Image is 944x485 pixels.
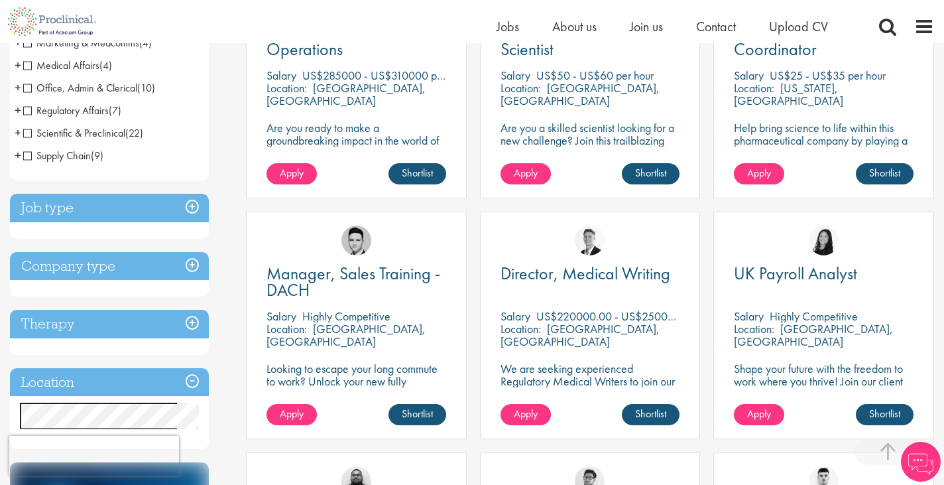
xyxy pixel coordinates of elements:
a: Formulation Development Scientist [501,25,680,58]
span: Apply [280,166,304,180]
span: Scientific & Preclinical [23,126,143,140]
span: Director, Medical Writing [501,262,670,285]
a: Contact [696,18,736,35]
span: Supply Chain [23,149,91,163]
span: Salary [266,309,296,324]
iframe: reCAPTCHA [9,436,179,476]
span: Location: [266,80,307,96]
span: + [15,145,21,165]
img: Chatbot [901,442,941,482]
a: Accounts Payable Coordinator [734,25,914,58]
span: Salary [734,68,764,83]
a: UK Payroll Analyst [734,265,914,282]
span: Salary [266,68,296,83]
span: Salary [501,309,530,324]
span: Manager, Sales Training - DACH [266,262,440,301]
a: Executive Director Clinical Operations [266,25,446,58]
span: Regulatory Affairs [23,104,121,117]
p: [GEOGRAPHIC_DATA], [GEOGRAPHIC_DATA] [266,321,426,349]
a: About us [552,18,597,35]
a: Shortlist [622,404,679,425]
p: [GEOGRAPHIC_DATA], [GEOGRAPHIC_DATA] [501,80,660,108]
span: Location: [501,321,541,336]
span: (7) [109,104,121,117]
span: Apply [514,166,538,180]
span: Apply [747,407,771,421]
a: Shortlist [388,163,446,184]
span: Salary [734,309,764,324]
span: + [15,78,21,98]
span: Supply Chain [23,149,103,163]
a: Shortlist [622,163,679,184]
h3: Job type [10,194,209,222]
a: Director, Medical Writing [501,265,680,282]
span: Location: [266,321,307,336]
span: Apply [280,407,304,421]
p: US$220000.00 - US$250000.00 per annum + Highly Competitive Salary [536,309,879,324]
span: Scientific & Preclinical [23,126,125,140]
a: Apply [266,163,317,184]
span: Apply [514,407,538,421]
p: Are you ready to make a groundbreaking impact in the world of biotechnology? Join a growing compa... [266,121,446,184]
a: Upload CV [769,18,828,35]
p: US$285000 - US$310000 per annum [302,68,479,83]
span: (4) [99,58,112,72]
p: US$50 - US$60 per hour [536,68,654,83]
a: Manager, Sales Training - DACH [266,265,446,299]
a: Apply [734,404,784,425]
a: Shortlist [388,404,446,425]
span: UK Payroll Analyst [734,262,857,285]
img: George Watson [575,226,605,255]
h3: Location [10,368,209,397]
a: Apply [734,163,784,184]
p: [GEOGRAPHIC_DATA], [GEOGRAPHIC_DATA] [734,321,893,349]
p: [GEOGRAPHIC_DATA], [GEOGRAPHIC_DATA] [501,321,660,349]
p: Are you a skilled scientist looking for a new challenge? Join this trailblazing biotech on the cu... [501,121,680,184]
h3: Therapy [10,310,209,338]
p: Help bring science to life within this pharmaceutical company by playing a key role in their fina... [734,121,914,159]
h3: Company type [10,252,209,281]
span: + [15,100,21,120]
p: Looking to escape your long commute to work? Unlock your new fully flexible, remote working posit... [266,362,446,413]
p: US$25 - US$35 per hour [770,68,886,83]
a: Join us [630,18,663,35]
span: Regulatory Affairs [23,104,109,117]
span: Medical Affairs [23,58,99,72]
a: Numhom Sudsok [809,226,839,255]
span: Location: [734,321,774,336]
p: [GEOGRAPHIC_DATA], [GEOGRAPHIC_DATA] [266,80,426,108]
a: Shortlist [856,163,914,184]
span: Salary [501,68,530,83]
a: Jobs [497,18,519,35]
span: Location: [501,80,541,96]
span: (22) [125,126,143,140]
span: + [15,123,21,143]
span: + [15,55,21,75]
a: Shortlist [856,404,914,425]
span: (9) [91,149,103,163]
span: Medical Affairs [23,58,112,72]
span: Apply [747,166,771,180]
a: Apply [266,404,317,425]
img: Connor Lynes [341,226,371,255]
span: Office, Admin & Clerical [23,81,137,95]
a: Apply [501,163,551,184]
p: [US_STATE], [GEOGRAPHIC_DATA] [734,80,843,108]
span: Office, Admin & Clerical [23,81,155,95]
p: Shape your future with the freedom to work where you thrive! Join our client in a hybrid role tha... [734,362,914,400]
p: We are seeking experienced Regulatory Medical Writers to join our client, a dynamic and growing b... [501,362,680,413]
p: Highly Competitive [770,309,858,324]
span: Location: [734,80,774,96]
span: (10) [137,81,155,95]
a: Apply [501,404,551,425]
